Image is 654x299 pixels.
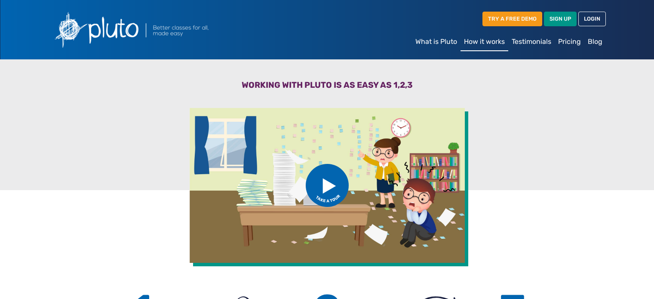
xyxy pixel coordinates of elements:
[412,33,461,50] a: What is Pluto
[461,33,508,51] a: How it works
[482,12,542,26] a: TRY A FREE DEMO
[190,108,465,263] img: Video of how Pluto works
[544,12,577,26] a: SIGN UP
[584,33,606,50] a: Blog
[578,12,606,26] a: LOGIN
[508,33,555,50] a: Testimonials
[306,164,349,207] img: btn_take_tour.svg
[54,80,601,93] h3: Working with Pluto is as easy as 1,2,3
[49,7,255,52] img: Pluto logo with the text Better classes for all, made easy
[555,33,584,50] a: Pricing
